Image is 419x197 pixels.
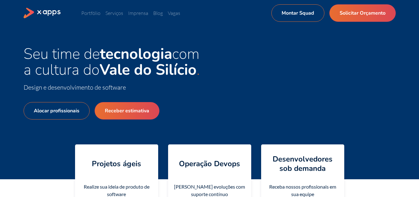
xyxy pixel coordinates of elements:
a: Solicitar Orçamento [329,4,396,22]
h4: Projetos ágeis [92,159,141,168]
strong: Vale do Silício [100,59,197,80]
span: Design e desenvolvimento de software [24,83,126,91]
a: Vagas [168,10,180,16]
span: Seu time de com a cultura do [24,44,199,80]
a: Alocar profissionais [24,102,90,120]
h4: Operação Devops [179,159,240,168]
a: Imprensa [128,10,148,16]
a: Receber estimativa [95,102,159,120]
a: Portfólio [81,10,100,16]
a: Montar Squad [271,4,324,22]
strong: tecnologia [100,44,172,64]
a: Blog [153,10,163,16]
h4: Desenvolvedores sob demanda [266,154,339,173]
a: Serviços [105,10,123,16]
